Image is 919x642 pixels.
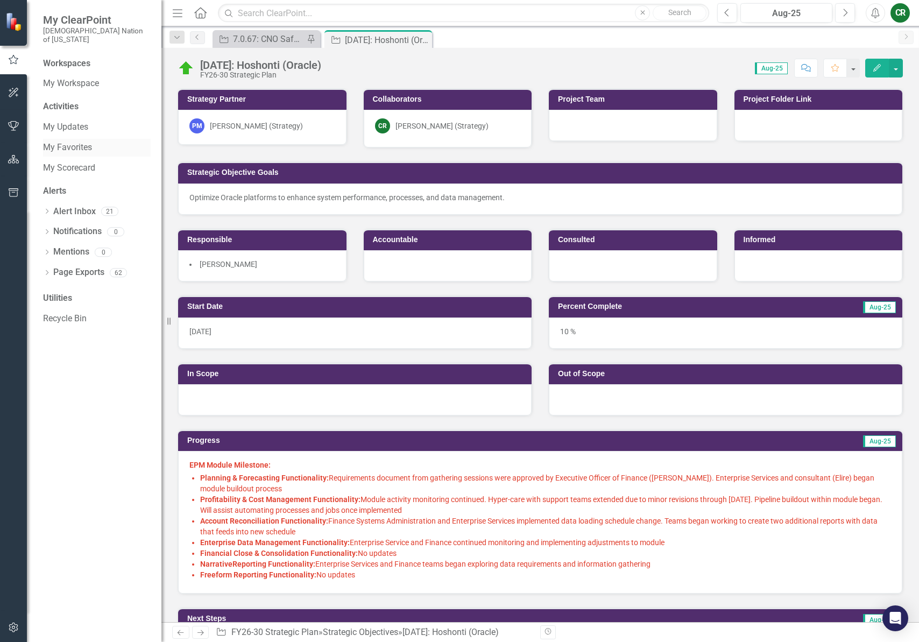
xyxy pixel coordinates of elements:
div: FY26-30 Strategic Plan [200,71,321,79]
h3: Strategy Partner [187,95,341,103]
h3: Informed [744,236,897,244]
div: PM [189,118,204,133]
a: Mentions [53,246,89,258]
span: Aug-25 [863,301,896,313]
input: Search ClearPoint... [218,4,709,23]
a: Page Exports [53,266,104,279]
strong: Reporting Functionality: [232,560,315,568]
a: Notifications [53,225,102,238]
a: 7.0.67: CNO Safety Protocols [215,32,304,46]
h3: Next Steps [187,615,567,623]
strong: Freeform Reporting Functionality: [200,570,316,579]
div: 0 [95,248,112,257]
div: Workspaces [43,58,90,70]
span: Enterprise Services and Finance teams began exploring data requirements and information gathering [200,560,651,568]
div: Optimize Oracle platforms to enhance system performance, processes, and data management. [189,192,891,203]
strong: Financial Close & Consolidation Functionality: [200,549,358,558]
a: My Workspace [43,77,151,90]
a: Recycle Bin [43,313,151,325]
a: My Favorites [43,142,151,154]
button: CR [890,3,910,23]
strong: EPM Module Milestone: [189,461,271,469]
a: Strategic Objectives [323,627,398,637]
span: Search [668,8,691,17]
div: 10 % [549,318,902,349]
div: CR [375,118,390,133]
h3: In Scope [187,370,526,378]
div: [PERSON_NAME] (Strategy) [210,121,303,131]
div: Open Intercom Messenger [882,605,908,631]
img: ClearPoint Strategy [4,11,25,32]
button: Aug-25 [740,3,832,23]
small: [DEMOGRAPHIC_DATA] Nation of [US_STATE] [43,26,151,44]
span: Aug-25 [755,62,788,74]
strong: Narrative [200,560,232,568]
div: [DATE]: Hoshonti (Oracle) [345,33,429,47]
span: No updates [200,570,355,579]
h3: Start Date [187,302,526,311]
strong: Account Reconciliation Functionality: [200,517,328,525]
a: My Updates [43,121,151,133]
div: 0 [107,227,124,236]
a: Alert Inbox [53,206,96,218]
div: Utilities [43,292,151,305]
span: Finance Systems Administration and Enterprise Services implemented data loading schedule change. ... [200,517,878,536]
div: [PERSON_NAME] (Strategy) [395,121,489,131]
span: No updates [200,549,397,558]
div: Aug-25 [744,7,829,20]
div: » » [216,626,532,639]
h3: Consulted [558,236,712,244]
span: Enterprise Service and Finance continued monitoring and implementing adjustments to module [200,538,664,547]
h3: Project Team [558,95,712,103]
div: [DATE]: Hoshonti (Oracle) [200,59,321,71]
span: [PERSON_NAME] [200,260,257,269]
div: Activities [43,101,151,113]
div: [DATE]: Hoshonti (Oracle) [402,627,499,637]
h3: Progress [187,436,535,445]
strong: Planning & Forecasting Functionality: [200,474,329,482]
strong: Enterprise Data Management Functionality: [200,538,350,547]
h3: Strategic Objective Goals [187,168,897,177]
span: Aug-25 [863,435,896,447]
h3: Responsible [187,236,341,244]
strong: Profitability & Cost Management Functionality: [200,495,360,504]
div: 62 [110,268,127,277]
h3: Collaborators [373,95,527,103]
h3: Accountable [373,236,527,244]
a: FY26-30 Strategic Plan [231,627,319,637]
span: Aug-25 [863,614,896,626]
span: Requirements document from gathering sessions were approved by Executive Officer of Finance ([PER... [200,474,874,493]
button: Search [653,5,706,20]
h3: Project Folder Link [744,95,897,103]
img: On Target [178,60,195,77]
a: My Scorecard [43,162,151,174]
div: 21 [101,207,118,216]
span: [DATE] [189,327,211,336]
span: Module activity monitoring continued. Hyper-care with support teams extended due to minor revisio... [200,495,882,514]
h3: Out of Scope [558,370,897,378]
span: My ClearPoint [43,13,151,26]
div: 7.0.67: CNO Safety Protocols [233,32,304,46]
h3: Percent Complete [558,302,780,311]
div: Alerts [43,185,151,197]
